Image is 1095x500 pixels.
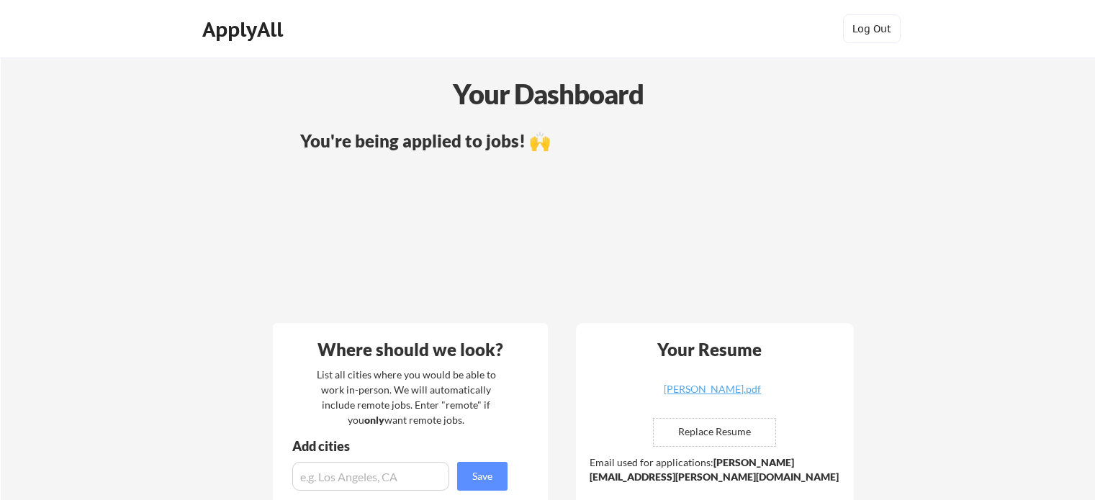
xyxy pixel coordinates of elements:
[1,73,1095,114] div: Your Dashboard
[457,462,508,491] button: Save
[843,14,901,43] button: Log Out
[202,17,287,42] div: ApplyAll
[292,440,511,453] div: Add cities
[364,414,384,426] strong: only
[627,384,798,394] div: [PERSON_NAME].pdf
[292,462,449,491] input: e.g. Los Angeles, CA
[590,456,839,483] strong: [PERSON_NAME][EMAIL_ADDRESS][PERSON_NAME][DOMAIN_NAME]
[276,341,544,358] div: Where should we look?
[639,341,781,358] div: Your Resume
[307,367,505,427] div: List all cities where you would be able to work in-person. We will automatically include remote j...
[627,384,798,406] a: [PERSON_NAME].pdf
[300,132,819,150] div: You're being applied to jobs! 🙌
